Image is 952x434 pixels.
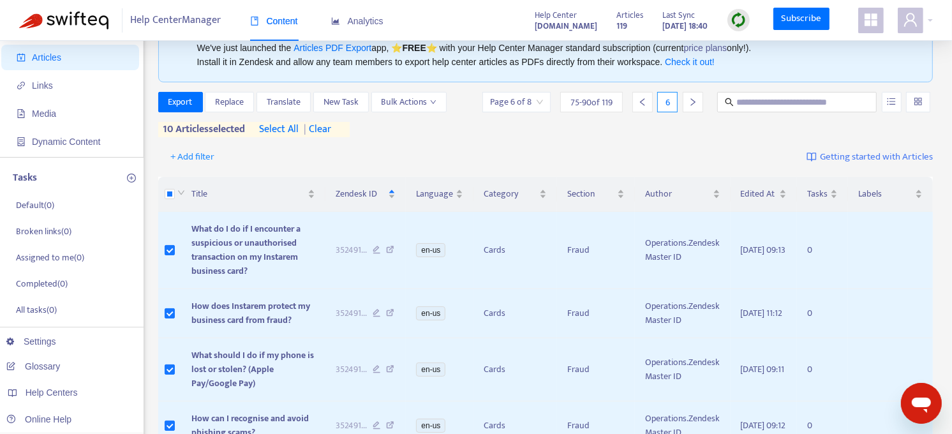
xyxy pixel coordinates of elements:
[684,43,727,53] a: price plans
[32,52,61,63] span: Articles
[250,16,298,26] span: Content
[557,212,636,289] td: Fraud
[32,108,56,119] span: Media
[797,177,848,212] th: Tasks
[304,121,306,138] span: |
[324,95,359,109] span: New Task
[903,12,918,27] span: user
[797,338,848,401] td: 0
[191,221,301,278] span: What do I do if I encounter a suspicious or unauthorised transaction on my Instarem business card?
[16,225,71,238] p: Broken links ( 0 )
[858,187,912,201] span: Labels
[820,150,933,165] span: Getting started with Articles
[336,187,386,201] span: Zendesk ID
[848,177,933,212] th: Labels
[807,187,828,201] span: Tasks
[6,336,56,347] a: Settings
[688,98,697,107] span: right
[741,362,785,377] span: [DATE] 09:11
[32,137,100,147] span: Dynamic Content
[382,95,436,109] span: Bulk Actions
[638,98,647,107] span: left
[260,122,299,137] span: select all
[570,96,613,109] span: 75 - 90 of 119
[741,187,777,201] span: Edited At
[16,303,57,317] p: All tasks ( 0 )
[731,177,798,212] th: Edited At
[741,306,783,320] span: [DATE] 11:12
[168,95,193,109] span: Export
[267,95,301,109] span: Translate
[16,277,68,290] p: Completed ( 0 )
[416,187,453,201] span: Language
[863,12,879,27] span: appstore
[807,152,817,162] img: image-link
[663,19,708,33] strong: [DATE] 18:40
[635,289,730,338] td: Operations.Zendesk Master ID
[430,99,436,105] span: down
[181,177,325,212] th: Title
[26,387,78,398] span: Help Centers
[887,97,896,106] span: unordered-list
[215,95,244,109] span: Replace
[17,109,26,118] span: file-image
[535,19,598,33] a: [DOMAIN_NAME]
[567,187,615,201] span: Section
[617,19,628,33] strong: 119
[161,147,225,167] button: + Add filter
[158,92,203,112] button: Export
[797,212,848,289] td: 0
[635,338,730,401] td: Operations.Zendesk Master ID
[16,251,84,264] p: Assigned to me ( 0 )
[158,122,246,137] span: 10 articles selected
[741,243,786,257] span: [DATE] 09:13
[725,98,734,107] span: search
[741,418,786,433] span: [DATE] 09:12
[535,19,598,33] strong: [DOMAIN_NAME]
[336,363,367,377] span: 352491 ...
[127,174,136,183] span: plus-circle
[257,92,311,112] button: Translate
[635,177,730,212] th: Author
[131,8,221,33] span: Help Center Manager
[17,81,26,90] span: link
[336,306,367,320] span: 352491 ...
[773,8,829,31] a: Subscribe
[882,92,902,112] button: unordered-list
[313,92,369,112] button: New Task
[665,57,715,67] a: Check it out!
[371,92,447,112] button: Bulk Actionsdown
[191,348,314,391] span: What should I do if my phone is lost or stolen? (Apple Pay/Google Pay)
[617,8,644,22] span: Articles
[473,338,556,401] td: Cards
[901,383,942,424] iframe: Button to launch messaging window, conversation in progress
[205,92,254,112] button: Replace
[557,289,636,338] td: Fraud
[6,414,71,424] a: Online Help
[416,306,445,320] span: en-us
[191,187,305,201] span: Title
[557,177,636,212] th: Section
[535,8,577,22] span: Help Center
[6,361,60,371] a: Glossary
[557,338,636,401] td: Fraud
[657,92,678,112] div: 6
[16,198,54,212] p: Default ( 0 )
[17,53,26,62] span: account-book
[416,243,445,257] span: en-us
[731,12,747,28] img: sync.dc5367851b00ba804db3.png
[32,80,53,91] span: Links
[416,419,445,433] span: en-us
[331,17,340,26] span: area-chart
[13,170,37,186] p: Tasks
[473,177,556,212] th: Category
[177,189,185,197] span: down
[473,289,556,338] td: Cards
[406,177,473,212] th: Language
[807,147,933,167] a: Getting started with Articles
[473,212,556,289] td: Cards
[484,187,536,201] span: Category
[17,137,26,146] span: container
[336,243,367,257] span: 352491 ...
[299,122,331,137] span: clear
